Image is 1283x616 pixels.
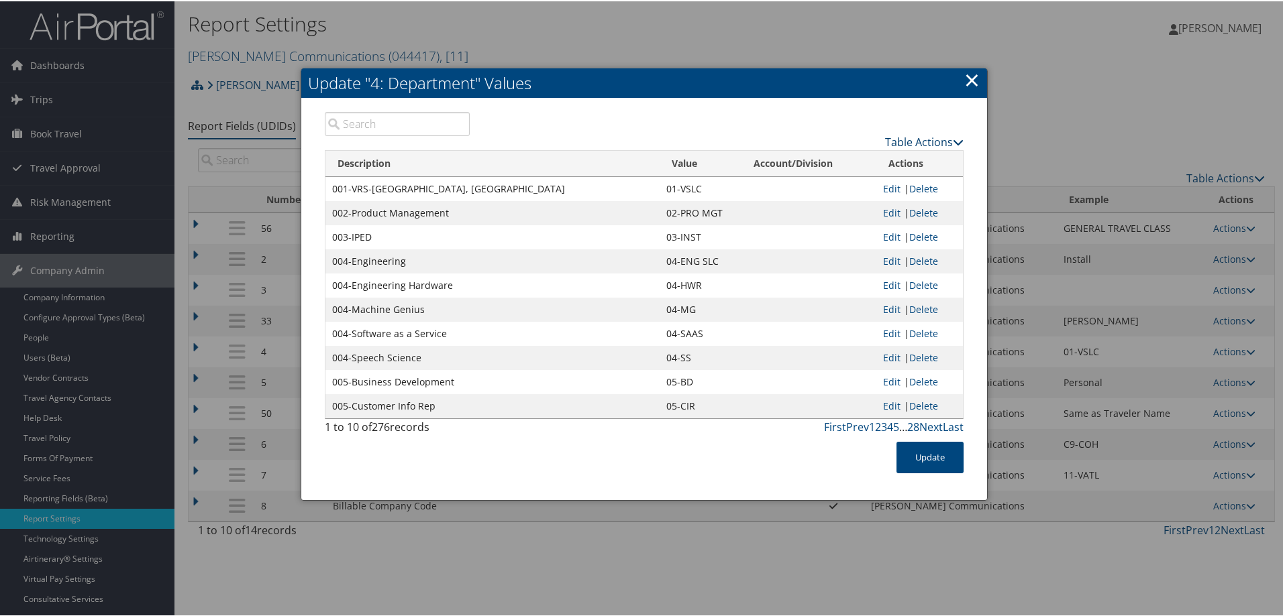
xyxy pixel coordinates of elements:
[876,149,963,176] th: Actions
[660,200,741,224] td: 02-PRO MGT
[660,248,741,272] td: 04-ENG SLC
[301,67,987,97] h2: Update "4: Department" Values
[883,398,901,411] a: Edit
[824,418,846,433] a: First
[887,418,893,433] a: 4
[883,350,901,363] a: Edit
[883,229,901,242] a: Edit
[325,200,660,224] td: 002-Product Management
[325,111,470,135] input: Search
[883,253,901,266] a: Edit
[660,345,741,369] td: 04-SS
[660,176,741,200] td: 01-VSLC
[883,374,901,387] a: Edit
[909,229,938,242] a: Delete
[876,176,963,200] td: |
[883,326,901,338] a: Edit
[896,440,964,472] button: Update
[876,248,963,272] td: |
[325,418,470,440] div: 1 to 10 of records
[883,181,901,194] a: Edit
[876,224,963,248] td: |
[909,278,938,290] a: Delete
[660,272,741,296] td: 04-HWR
[907,418,919,433] a: 28
[325,393,660,417] td: 005-Customer Info Rep
[875,418,881,433] a: 2
[876,200,963,224] td: |
[660,320,741,345] td: 04-SAAS
[909,205,938,218] a: Delete
[876,320,963,345] td: |
[876,369,963,393] td: |
[325,369,660,393] td: 005-Business Development
[885,133,964,148] a: Table Actions
[325,248,660,272] td: 004-Engineering
[660,393,741,417] td: 05-CIR
[899,418,907,433] span: …
[909,302,938,314] a: Delete
[943,418,964,433] a: Last
[846,418,869,433] a: Prev
[964,65,980,92] a: ×
[876,272,963,296] td: |
[909,398,938,411] a: Delete
[372,418,390,433] span: 276
[909,374,938,387] a: Delete
[660,296,741,320] td: 04-MG
[325,176,660,200] td: 001-VRS-[GEOGRAPHIC_DATA], [GEOGRAPHIC_DATA]
[741,149,876,176] th: Account/Division: activate to sort column ascending
[325,149,660,176] th: Description: activate to sort column descending
[660,369,741,393] td: 05-BD
[325,224,660,248] td: 003-IPED
[660,224,741,248] td: 03-INST
[876,393,963,417] td: |
[869,418,875,433] a: 1
[883,205,901,218] a: Edit
[909,181,938,194] a: Delete
[909,253,938,266] a: Delete
[883,302,901,314] a: Edit
[325,272,660,296] td: 004-Engineering Hardware
[909,326,938,338] a: Delete
[876,296,963,320] td: |
[325,345,660,369] td: 004-Speech Science
[893,418,899,433] a: 5
[660,149,741,176] th: Value: activate to sort column ascending
[919,418,943,433] a: Next
[325,320,660,345] td: 004-Software as a Service
[883,278,901,290] a: Edit
[909,350,938,363] a: Delete
[325,296,660,320] td: 004-Machine Genius
[881,418,887,433] a: 3
[876,345,963,369] td: |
